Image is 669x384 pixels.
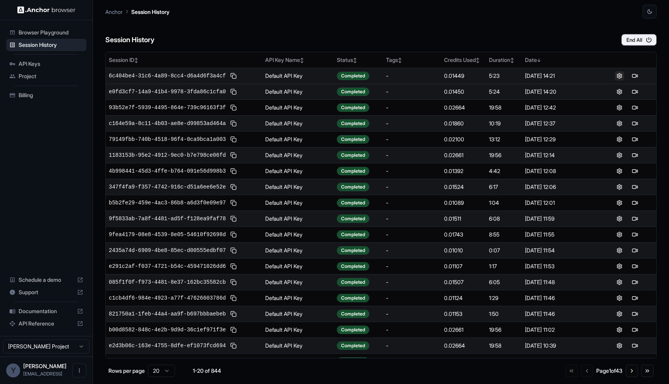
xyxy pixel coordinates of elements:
div: 0.02100 [444,135,483,143]
div: Completed [337,326,369,334]
div: - [386,215,438,223]
div: - [386,167,438,175]
div: [DATE] 12:01 [525,199,595,207]
td: Default API Key [262,68,334,84]
img: Anchor Logo [17,6,75,14]
div: 1-20 of 844 [187,367,226,375]
span: b5b2fe29-459e-4ac3-86b8-a6d3f0e09e97 [109,199,226,207]
div: Completed [337,87,369,96]
div: - [386,151,438,159]
div: [DATE] 11:46 [525,310,595,318]
div: 0.02664 [444,104,483,111]
span: ↕ [510,57,514,63]
td: Default API Key [262,338,334,353]
div: [DATE] 11:55 [525,231,595,238]
span: 9f5833ab-7a8f-4481-ad5f-f128ea9faf78 [109,215,226,223]
nav: breadcrumb [105,7,170,16]
div: Completed [337,119,369,128]
span: Documentation [19,307,74,315]
span: 2435a74d-6909-4be8-85ec-d00555edbf07 [109,247,226,254]
div: Completed [337,246,369,255]
div: - [386,310,438,318]
span: Schedule a demo [19,276,74,284]
div: [DATE] 10:39 [525,342,595,350]
div: 8:55 [489,231,519,238]
div: 6:17 [489,183,519,191]
span: ↕ [300,57,304,63]
div: 0.01107 [444,262,483,270]
span: 085f1f0f-f973-4481-8e37-162bc35582cb [109,278,226,286]
div: Completed [337,183,369,191]
td: Default API Key [262,84,334,99]
h6: Session History [105,34,154,46]
div: [DATE] 12:06 [525,183,595,191]
div: Session History [6,39,86,51]
div: Completed [337,199,369,207]
div: Session ID [109,56,259,64]
button: Open menu [72,363,86,377]
div: 0.01153 [444,310,483,318]
span: 821750a1-1feb-44a4-aa9f-b697bbbaebeb [109,310,226,318]
div: Completed [337,341,369,350]
div: 0.01450 [444,88,483,96]
td: Default API Key [262,258,334,274]
div: [DATE] 14:20 [525,88,595,96]
td: Default API Key [262,353,334,369]
div: [DATE] 10:00 [525,358,595,365]
div: [DATE] 11:59 [525,215,595,223]
div: Completed [337,294,369,302]
div: - [386,183,438,191]
div: 19:59 [489,358,519,365]
div: 0:07 [489,247,519,254]
div: 13:12 [489,135,519,143]
div: [DATE] 12:37 [525,120,595,127]
span: 79149fbb-740b-4518-96f4-0ca9bca1a003 [109,135,226,143]
td: Default API Key [262,211,334,226]
span: ↕ [476,57,480,63]
div: Page 1 of 43 [596,367,623,375]
div: 19:58 [489,104,519,111]
div: [DATE] 11:46 [525,294,595,302]
span: yuma@o-mega.ai [23,371,62,377]
td: Default API Key [262,290,334,306]
p: Anchor [105,8,123,16]
div: - [386,231,438,238]
div: Documentation [6,305,86,317]
div: 19:58 [489,342,519,350]
div: 0.01449 [444,72,483,80]
div: Status [337,56,380,64]
span: e0fd3cf7-14a9-41b4-9978-3fda86c1cfa0 [109,88,226,96]
div: Date [525,56,595,64]
div: 6:05 [489,278,519,286]
div: Completed [337,310,369,318]
p: Rows per page [108,367,145,375]
span: API Keys [19,60,83,68]
span: API Reference [19,320,74,327]
td: Default API Key [262,115,334,131]
span: ↓ [537,57,541,63]
div: Project [6,70,86,82]
div: - [386,247,438,254]
div: - [386,358,438,365]
div: API Keys [6,58,86,70]
span: Billing [19,91,83,99]
div: 1:17 [489,262,519,270]
div: [DATE] 11:54 [525,247,595,254]
div: - [386,342,438,350]
td: Default API Key [262,99,334,115]
div: 1:04 [489,199,519,207]
div: - [386,72,438,80]
span: 98d4cacd-b24b-4625-aa91-b4e3220d2c79 [109,358,226,365]
p: Session History [131,8,170,16]
button: End All [621,34,657,46]
td: Default API Key [262,147,334,163]
div: - [386,135,438,143]
span: Yuma Heymans [23,363,67,369]
div: Billing [6,89,86,101]
div: Completed [337,151,369,159]
td: Default API Key [262,131,334,147]
span: c164e59a-8c11-4b03-ae8e-d99853ad464a [109,120,226,127]
td: Default API Key [262,195,334,211]
span: 6c404be4-31c6-4a89-8cc4-d6a4d6f3a4cf [109,72,226,80]
div: 0.01124 [444,294,483,302]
